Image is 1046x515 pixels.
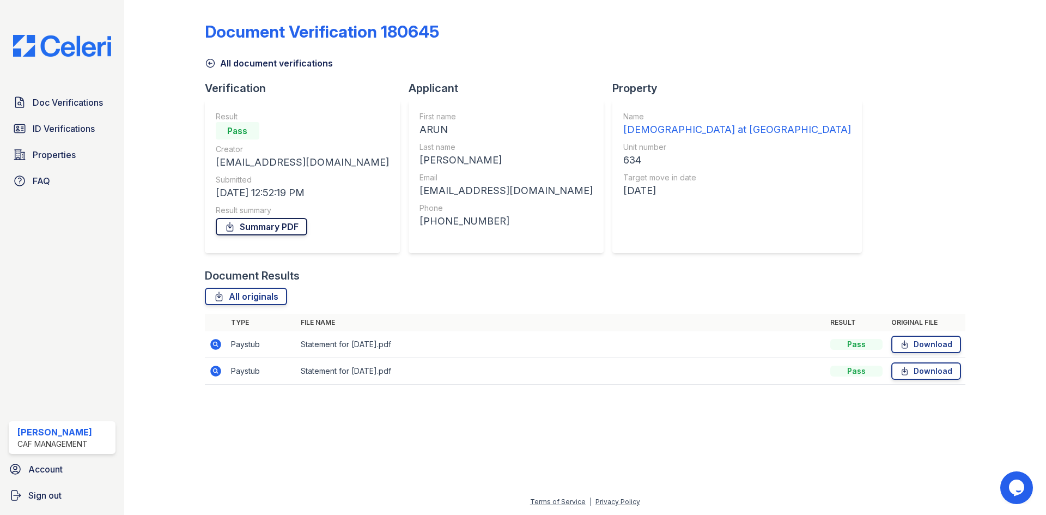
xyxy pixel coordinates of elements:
a: Properties [9,144,115,166]
div: Submitted [216,174,389,185]
a: Privacy Policy [595,498,640,506]
div: Email [419,172,593,183]
div: Document Verification 180645 [205,22,439,41]
div: CAF Management [17,439,92,450]
td: Statement for [DATE].pdf [296,331,826,358]
span: Sign out [28,489,62,502]
img: CE_Logo_Blue-a8612792a0a2168367f1c8372b55b34899dd931a85d93a1a3d3e32e68fde9ad4.png [4,35,120,57]
span: FAQ [33,174,50,187]
div: [DATE] [623,183,851,198]
div: [EMAIL_ADDRESS][DOMAIN_NAME] [216,155,389,170]
div: Pass [830,339,883,350]
div: Result summary [216,205,389,216]
div: [DATE] 12:52:19 PM [216,185,389,201]
a: All document verifications [205,57,333,70]
a: Account [4,458,120,480]
td: Paystub [227,358,296,385]
a: ID Verifications [9,118,115,140]
div: Name [623,111,851,122]
a: Sign out [4,484,120,506]
div: [PERSON_NAME] [17,426,92,439]
span: Properties [33,148,76,161]
div: Target move in date [623,172,851,183]
div: Pass [830,366,883,377]
div: Verification [205,81,409,96]
div: Phone [419,203,593,214]
th: Type [227,314,296,331]
iframe: chat widget [1000,471,1035,504]
a: Download [891,336,961,353]
span: Account [28,463,63,476]
span: ID Verifications [33,122,95,135]
div: Document Results [205,268,300,283]
div: Last name [419,142,593,153]
a: Doc Verifications [9,92,115,113]
a: Summary PDF [216,218,307,235]
a: All originals [205,288,287,305]
th: File name [296,314,826,331]
div: Property [612,81,871,96]
div: Applicant [409,81,612,96]
a: FAQ [9,170,115,192]
a: Name [DEMOGRAPHIC_DATA] at [GEOGRAPHIC_DATA] [623,111,851,137]
div: | [589,498,592,506]
div: [EMAIL_ADDRESS][DOMAIN_NAME] [419,183,593,198]
th: Original file [887,314,965,331]
div: Creator [216,144,389,155]
div: Unit number [623,142,851,153]
a: Terms of Service [530,498,586,506]
div: First name [419,111,593,122]
div: Result [216,111,389,122]
div: [PERSON_NAME] [419,153,593,168]
span: Doc Verifications [33,96,103,109]
div: [PHONE_NUMBER] [419,214,593,229]
td: Paystub [227,331,296,358]
div: [DEMOGRAPHIC_DATA] at [GEOGRAPHIC_DATA] [623,122,851,137]
div: Pass [216,122,259,140]
td: Statement for [DATE].pdf [296,358,826,385]
a: Download [891,362,961,380]
div: 634 [623,153,851,168]
th: Result [826,314,887,331]
div: ARUN [419,122,593,137]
